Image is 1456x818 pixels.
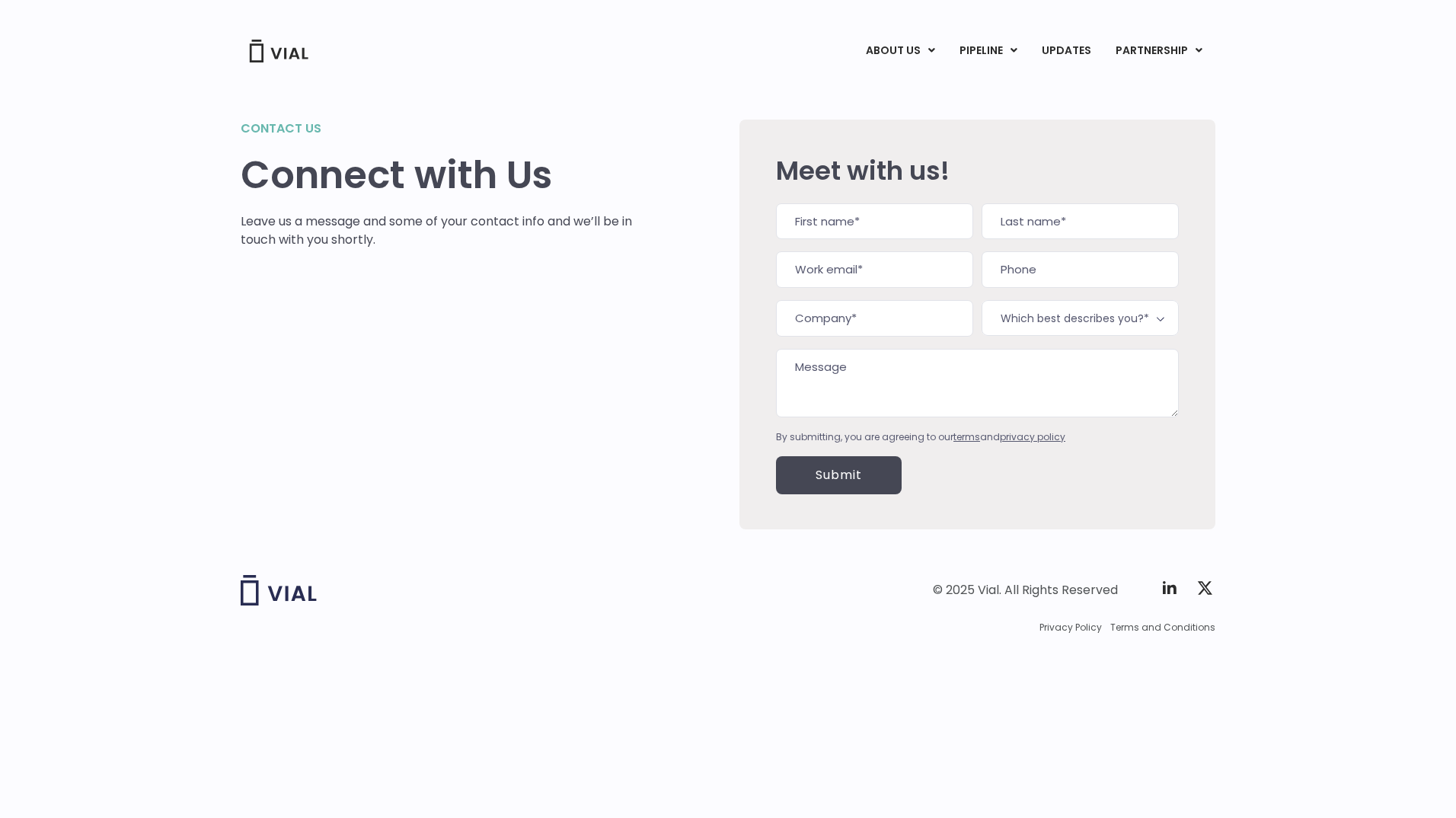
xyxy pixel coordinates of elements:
h1: Connect with Us [241,153,633,197]
div: By submitting, you are agreeing to our and [776,430,1179,444]
div: © 2025 Vial. All Rights Reserved [933,582,1118,599]
input: First name* [776,203,973,240]
input: Last name* [982,203,1179,240]
span: Which best describes you?* [982,300,1179,336]
h2: Contact us [241,120,633,138]
a: ABOUT USMenu Toggle [854,38,947,64]
input: Work email* [776,251,973,288]
a: privacy policy [1000,430,1065,443]
a: UPDATES [1030,38,1103,64]
input: Submit [776,456,902,494]
p: Leave us a message and some of your contact info and we’ll be in touch with you shortly. [241,212,633,249]
img: Vial logo wih "Vial" spelled out [241,575,317,606]
input: Company* [776,300,973,337]
a: PARTNERSHIPMenu Toggle [1103,38,1215,64]
input: Phone [982,251,1179,288]
h2: Meet with us! [776,156,1179,185]
a: PIPELINEMenu Toggle [947,38,1029,64]
a: terms [953,430,980,443]
a: Terms and Conditions [1110,621,1215,634]
a: Privacy Policy [1039,621,1102,634]
img: Vial Logo [248,40,309,62]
